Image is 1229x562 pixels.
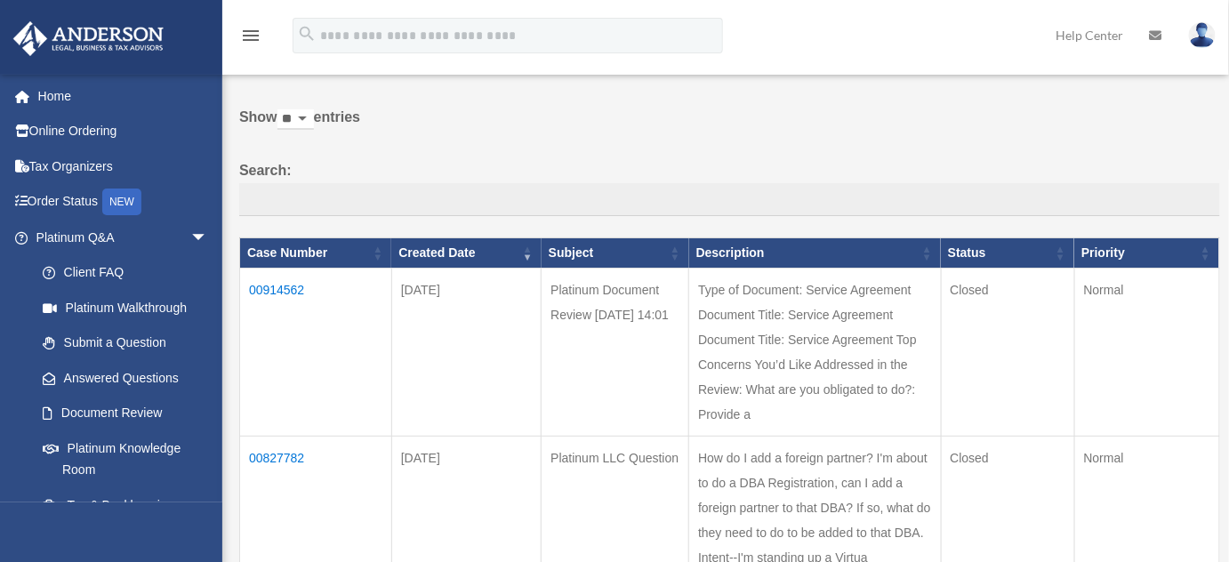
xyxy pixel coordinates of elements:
[391,269,541,437] td: [DATE]
[240,269,392,437] td: 00914562
[240,31,261,46] a: menu
[239,158,1220,217] label: Search:
[12,78,235,114] a: Home
[25,290,226,325] a: Platinum Walkthrough
[12,114,235,149] a: Online Ordering
[12,149,235,184] a: Tax Organizers
[25,255,226,291] a: Client FAQ
[297,24,317,44] i: search
[12,184,235,221] a: Order StatusNEW
[25,396,226,431] a: Document Review
[1189,22,1216,48] img: User Pic
[542,238,689,269] th: Subject: activate to sort column ascending
[941,238,1074,269] th: Status: activate to sort column ascending
[277,109,314,130] select: Showentries
[689,269,941,437] td: Type of Document: Service Agreement Document Title: Service Agreement Document Title: Service Agr...
[1074,269,1219,437] td: Normal
[689,238,941,269] th: Description: activate to sort column ascending
[1074,238,1219,269] th: Priority: activate to sort column ascending
[391,238,541,269] th: Created Date: activate to sort column ascending
[239,105,1220,148] label: Show entries
[239,183,1220,217] input: Search:
[190,220,226,256] span: arrow_drop_down
[240,25,261,46] i: menu
[25,487,226,544] a: Tax & Bookkeeping Packages
[542,269,689,437] td: Platinum Document Review [DATE] 14:01
[25,325,226,361] a: Submit a Question
[12,220,226,255] a: Platinum Q&Aarrow_drop_down
[25,360,217,396] a: Answered Questions
[240,238,392,269] th: Case Number: activate to sort column ascending
[941,269,1074,437] td: Closed
[102,189,141,215] div: NEW
[25,430,226,487] a: Platinum Knowledge Room
[8,21,169,56] img: Anderson Advisors Platinum Portal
